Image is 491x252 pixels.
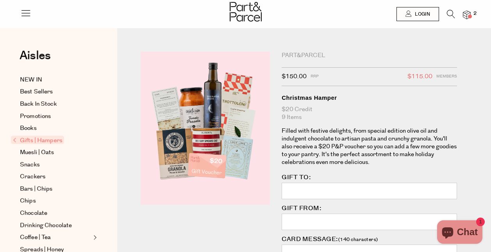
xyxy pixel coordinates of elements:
span: Chips [20,196,36,206]
span: Login [413,11,430,18]
a: Snacks [20,160,91,169]
label: GIFT FROM: [282,204,321,213]
span: Snacks [20,160,39,169]
a: Muesli | Oats [20,148,91,157]
span: Bars | Chips [20,184,52,194]
a: Login [396,7,439,21]
div: $20 Credit 9 Items [282,106,457,121]
a: Bars | Chips [20,184,91,194]
span: Muesli | Oats [20,148,54,157]
a: Chocolate [20,209,91,218]
button: Expand/Collapse Coffee | Tea [91,233,97,242]
span: Best Sellers [20,87,53,97]
span: $115.00 [407,72,432,82]
h1: Christmas Hamper [282,94,457,102]
img: Part&Parcel [230,2,262,22]
span: $150.00 [282,72,307,82]
a: Chips [20,196,91,206]
span: Gifts | Hampers [11,136,64,144]
span: Chocolate [20,209,47,218]
a: Promotions [20,112,91,121]
span: Members [436,72,457,82]
span: Crackers [20,172,45,182]
a: Aisles [20,50,51,69]
a: NEW IN [20,75,91,85]
span: Back In Stock [20,99,57,109]
a: 2 [463,11,471,19]
span: Drinking Chocolate [20,221,72,230]
a: Best Sellers [20,87,91,97]
span: (140 characters) [338,236,378,243]
span: Aisles [20,47,51,64]
span: Books [20,124,36,133]
label: CARD MESSAGE: [282,235,378,244]
span: Promotions [20,112,51,121]
a: Back In Stock [20,99,91,109]
p: Filled with festive delights, from special edition olive oil and indulgent chocolate to artisan p... [282,127,457,166]
a: Coffee | Tea [20,233,91,242]
inbox-online-store-chat: Shopify online store chat [435,220,485,246]
span: NEW IN [20,75,42,85]
a: Drinking Chocolate [20,221,91,230]
span: 2 [471,10,479,17]
div: Part&Parcel [282,52,457,59]
span: RRP [311,72,319,82]
a: Crackers [20,172,91,182]
label: GIFT TO: [282,173,311,182]
img: Christmas Hamper [141,52,270,205]
a: Books [20,124,91,133]
a: Gifts | Hampers [13,136,91,145]
span: Coffee | Tea [20,233,51,242]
